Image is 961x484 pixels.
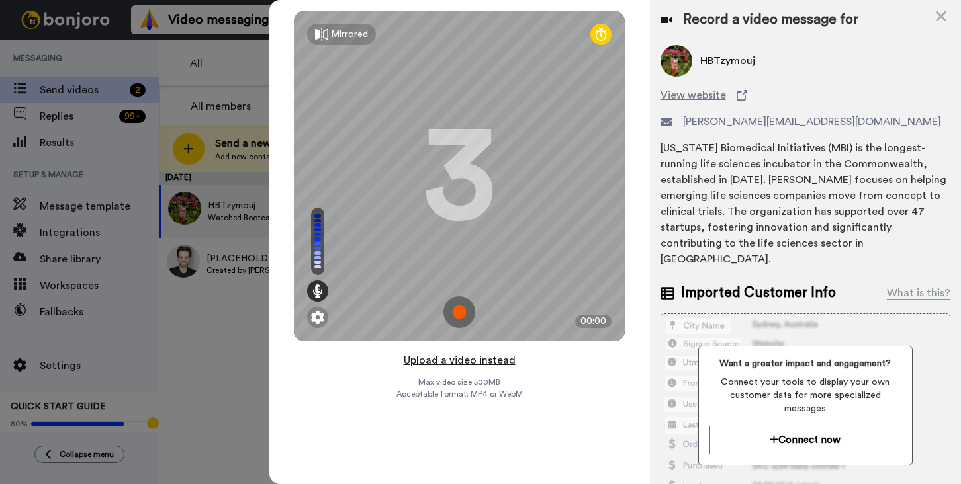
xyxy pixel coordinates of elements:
[661,87,950,103] a: View website
[709,376,901,415] span: Connect your tools to display your own customer data for more specialized messages
[443,296,475,328] img: ic_record_start.svg
[396,389,523,399] span: Acceptable format: MP4 or WebM
[423,126,496,225] div: 3
[575,315,612,328] div: 00:00
[709,357,901,370] span: Want a greater impact and engagement?
[661,87,726,103] span: View website
[681,283,836,303] span: Imported Customer Info
[400,352,520,369] button: Upload a video instead
[709,426,901,454] button: Connect now
[311,311,324,324] img: ic_gear.svg
[683,114,941,130] span: [PERSON_NAME][EMAIL_ADDRESS][DOMAIN_NAME]
[887,285,950,301] div: What is this?
[418,377,500,387] span: Max video size: 500 MB
[661,140,950,267] div: [US_STATE] Biomedical Initiatives (MBI) is the longest-running life sciences incubator in the Com...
